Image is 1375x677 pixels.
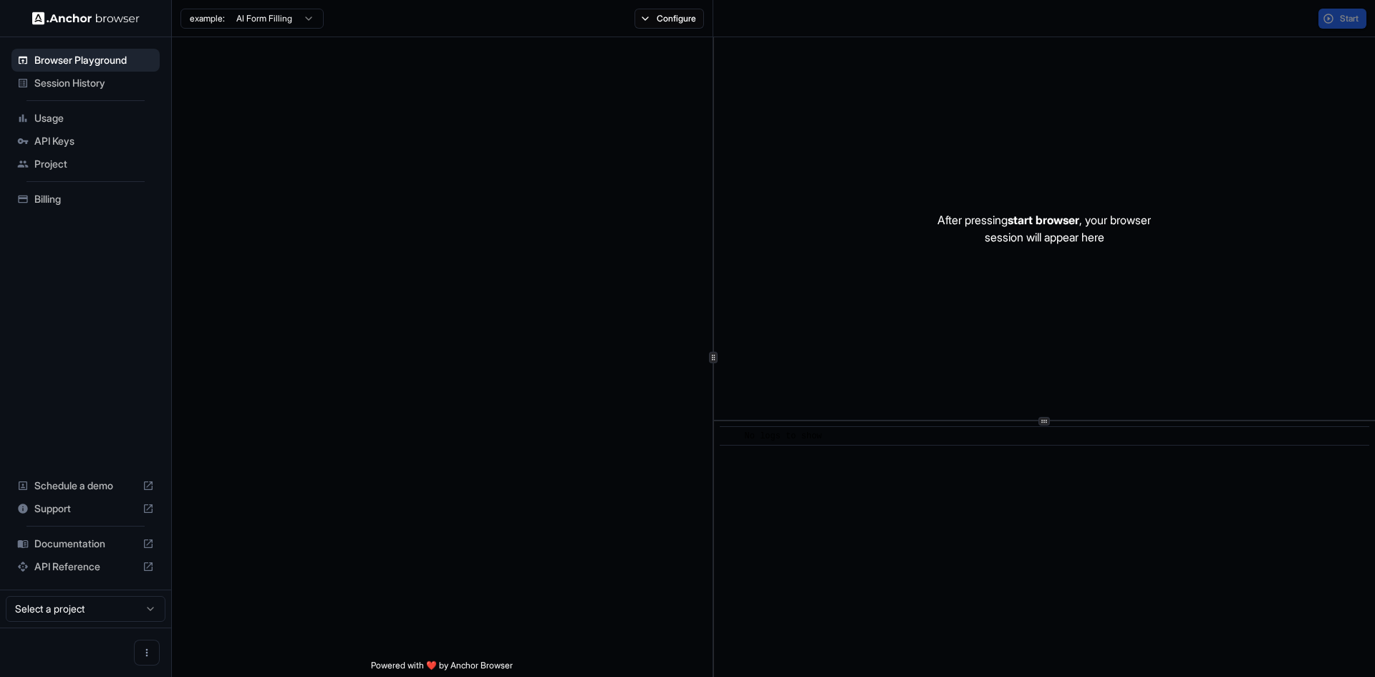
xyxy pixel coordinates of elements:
span: Billing [34,192,154,206]
span: Support [34,501,137,516]
span: Project [34,157,154,171]
div: API Reference [11,555,160,578]
span: No logs to show [745,431,822,441]
div: Billing [11,188,160,211]
span: Schedule a demo [34,479,137,493]
div: Support [11,497,160,520]
span: API Reference [34,560,137,574]
div: Documentation [11,532,160,555]
span: API Keys [34,134,154,148]
button: Configure [635,9,704,29]
span: Powered with ❤️ by Anchor Browser [371,660,513,677]
div: Schedule a demo [11,474,160,497]
div: Session History [11,72,160,95]
span: Documentation [34,537,137,551]
span: start browser [1008,213,1079,227]
div: API Keys [11,130,160,153]
span: ​ [727,429,734,443]
div: Usage [11,107,160,130]
span: Session History [34,76,154,90]
span: example: [190,13,225,24]
div: Browser Playground [11,49,160,72]
img: Anchor Logo [32,11,140,25]
span: Usage [34,111,154,125]
div: Project [11,153,160,176]
span: Browser Playground [34,53,154,67]
p: After pressing , your browser session will appear here [937,211,1151,246]
button: Open menu [134,640,160,666]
